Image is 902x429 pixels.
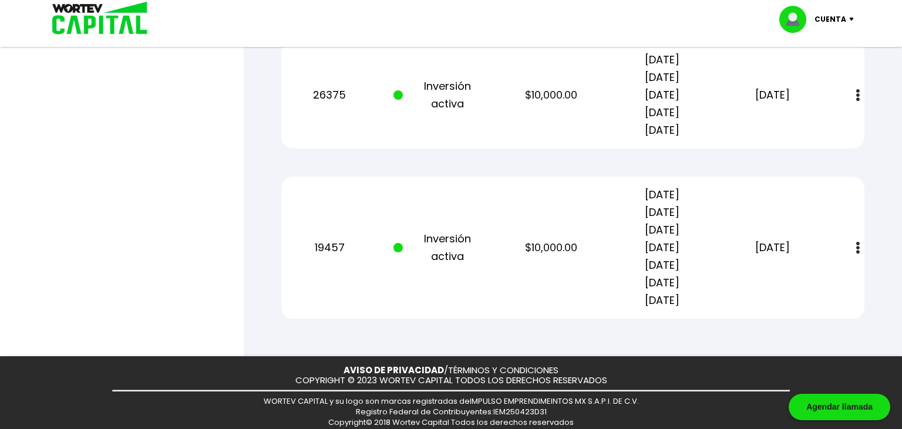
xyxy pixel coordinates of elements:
[815,11,846,28] p: Cuenta
[789,394,890,420] div: Agendar llamada
[846,18,862,21] img: icon-down
[344,364,444,376] a: AVISO DE PRIVACIDAD
[615,51,709,139] p: [DATE] [DATE] [DATE] [DATE] [DATE]
[393,230,487,265] p: Inversión activa
[393,77,487,113] p: Inversión activa
[504,239,598,256] p: $10,000.00
[356,406,547,417] span: Registro Federal de Contribuyentes: IEM250423D31
[283,86,376,104] p: 26375
[328,417,574,428] span: Copyright© 2018 Wortev Capital Todos los derechos reservados
[448,364,558,376] a: TÉRMINOS Y CONDICIONES
[615,186,709,309] p: [DATE] [DATE] [DATE] [DATE] [DATE] [DATE] [DATE]
[264,396,639,407] span: WORTEV CAPITAL y su logo son marcas registradas de IMPULSO EMPRENDIMEINTOS MX S.A.P.I. DE C.V.
[344,366,558,376] p: /
[726,86,819,104] p: [DATE]
[504,86,598,104] p: $10,000.00
[726,239,819,256] p: [DATE]
[283,239,376,256] p: 19457
[779,6,815,33] img: profile-image
[295,376,607,386] p: COPYRIGHT © 2023 WORTEV CAPITAL TODOS LOS DERECHOS RESERVADOS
